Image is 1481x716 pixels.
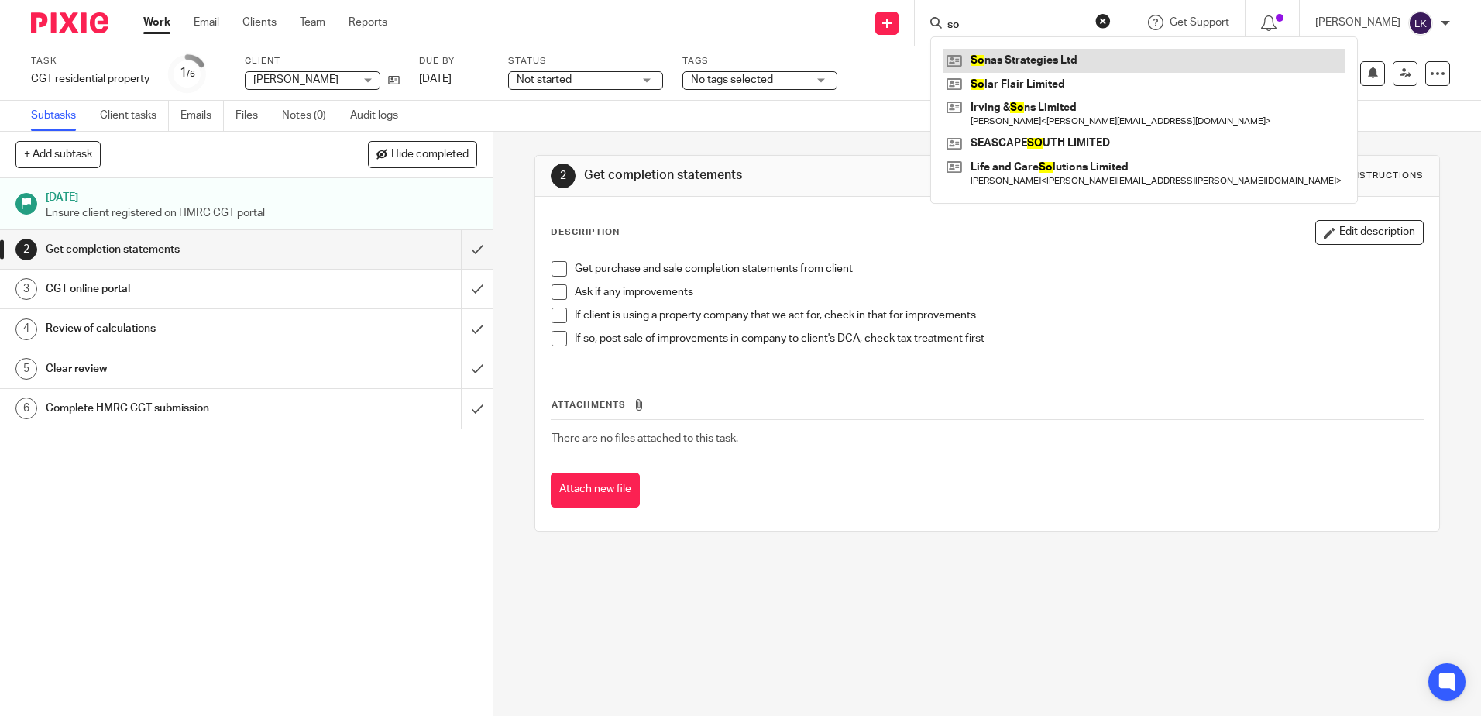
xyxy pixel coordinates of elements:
[46,317,312,340] h1: Review of calculations
[575,284,1422,300] p: Ask if any improvements
[349,15,387,30] a: Reports
[143,15,170,30] a: Work
[15,278,37,300] div: 3
[551,226,620,239] p: Description
[253,74,338,85] span: [PERSON_NAME]
[31,101,88,131] a: Subtasks
[46,238,312,261] h1: Get completion statements
[46,277,312,301] h1: CGT online portal
[46,357,312,380] h1: Clear review
[46,186,478,205] h1: [DATE]
[15,358,37,380] div: 5
[391,149,469,161] span: Hide completed
[575,261,1422,277] p: Get purchase and sale completion statements from client
[584,167,1020,184] h1: Get completion statements
[300,15,325,30] a: Team
[46,397,312,420] h1: Complete HMRC CGT submission
[551,164,576,188] div: 2
[282,101,338,131] a: Notes (0)
[15,318,37,340] div: 4
[1170,17,1229,28] span: Get Support
[1095,13,1111,29] button: Clear
[350,101,410,131] a: Audit logs
[1408,11,1433,36] img: svg%3E
[575,308,1422,323] p: If client is using a property company that we act for, check in that for improvements
[1349,170,1424,182] div: Instructions
[100,101,169,131] a: Client tasks
[552,401,626,409] span: Attachments
[194,15,219,30] a: Email
[242,15,277,30] a: Clients
[517,74,572,85] span: Not started
[946,19,1085,33] input: Search
[419,74,452,84] span: [DATE]
[15,239,37,260] div: 2
[235,101,270,131] a: Files
[180,64,195,82] div: 1
[1315,15,1400,30] p: [PERSON_NAME]
[419,55,489,67] label: Due by
[46,205,478,221] p: Ensure client registered on HMRC CGT portal
[15,398,37,419] div: 6
[31,12,108,33] img: Pixie
[552,433,738,444] span: There are no files attached to this task.
[691,74,773,85] span: No tags selected
[245,55,400,67] label: Client
[15,141,101,167] button: + Add subtask
[682,55,837,67] label: Tags
[508,55,663,67] label: Status
[180,101,224,131] a: Emails
[31,71,149,87] div: CGT residential property
[187,70,195,78] small: /6
[1315,220,1424,245] button: Edit description
[551,473,640,508] button: Attach new file
[575,331,1422,346] p: If so, post sale of improvements in company to client's DCA, check tax treatment first
[368,141,477,167] button: Hide completed
[31,55,149,67] label: Task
